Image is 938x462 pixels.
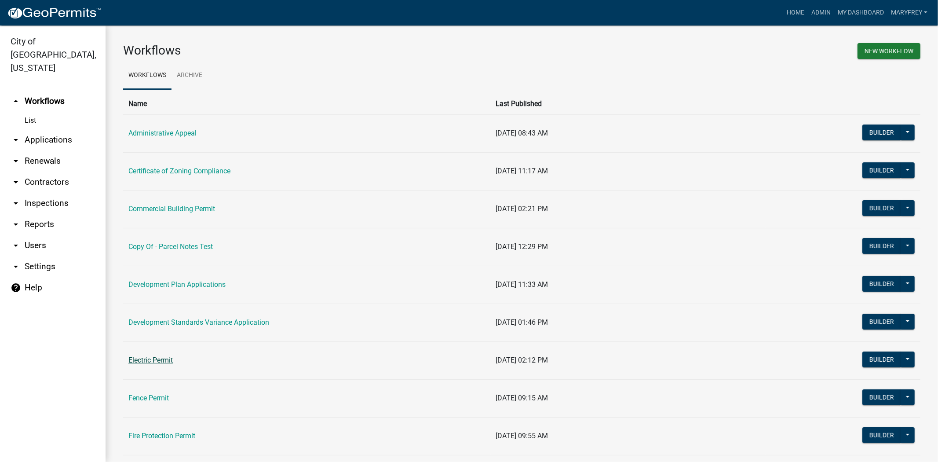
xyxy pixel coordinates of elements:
i: arrow_drop_down [11,198,21,209]
span: [DATE] 09:15 AM [496,394,548,402]
a: Commercial Building Permit [128,205,215,213]
button: New Workflow [858,43,920,59]
button: Builder [862,352,901,367]
a: Development Standards Variance Application [128,318,269,326]
a: Archive [172,62,208,90]
button: Builder [862,238,901,254]
i: arrow_drop_down [11,135,21,145]
th: Name [123,93,491,114]
i: arrow_drop_up [11,96,21,106]
span: [DATE] 09:55 AM [496,432,548,440]
a: Workflows [123,62,172,90]
span: [DATE] 12:29 PM [496,242,548,251]
span: [DATE] 11:33 AM [496,280,548,289]
span: [DATE] 02:21 PM [496,205,548,213]
a: Fence Permit [128,394,169,402]
a: Copy Of - Parcel Notes Test [128,242,213,251]
button: Builder [862,427,901,443]
a: Administrative Appeal [128,129,197,137]
i: arrow_drop_down [11,261,21,272]
i: arrow_drop_down [11,219,21,230]
button: Builder [862,200,901,216]
span: [DATE] 01:46 PM [496,318,548,326]
i: help [11,282,21,293]
button: Builder [862,314,901,330]
button: Builder [862,276,901,292]
span: [DATE] 08:43 AM [496,129,548,137]
i: arrow_drop_down [11,156,21,166]
a: MaryFrey [887,4,931,21]
span: [DATE] 02:12 PM [496,356,548,364]
a: Certificate of Zoning Compliance [128,167,230,175]
a: Admin [808,4,834,21]
span: [DATE] 11:17 AM [496,167,548,175]
h3: Workflows [123,43,515,58]
a: Electric Permit [128,356,173,364]
button: Builder [862,125,901,140]
th: Last Published [491,93,766,114]
i: arrow_drop_down [11,240,21,251]
a: Development Plan Applications [128,280,226,289]
a: Home [783,4,808,21]
i: arrow_drop_down [11,177,21,187]
button: Builder [862,389,901,405]
button: Builder [862,162,901,178]
a: Fire Protection Permit [128,432,195,440]
a: My Dashboard [834,4,887,21]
